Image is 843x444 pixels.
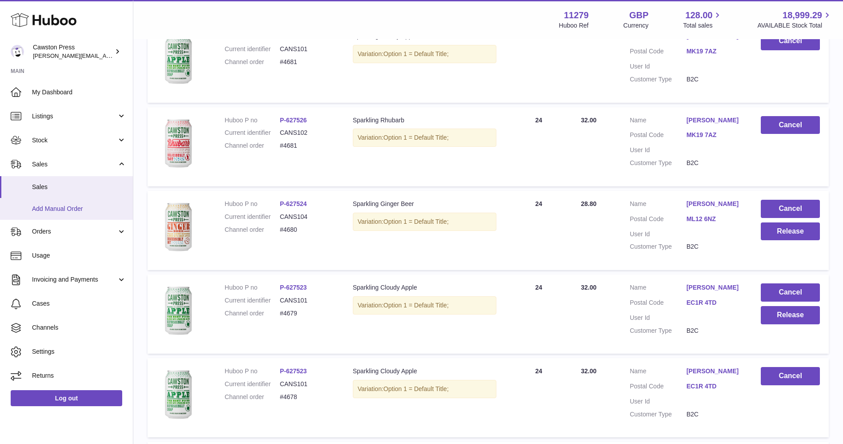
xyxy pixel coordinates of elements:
[280,309,335,318] dd: #4679
[225,200,280,208] dt: Huboo P no
[687,215,743,223] a: ML12 6NZ
[685,9,712,21] span: 128.00
[630,230,687,238] dt: User Id
[32,112,117,121] span: Listings
[32,227,117,236] span: Orders
[687,131,743,139] a: MK19 7AZ
[32,275,117,284] span: Invoicing and Payments
[353,380,497,398] div: Variation:
[225,393,280,401] dt: Channel order
[630,382,687,393] dt: Postal Code
[353,367,497,375] div: Sparkling Cloudy Apple
[225,129,280,137] dt: Current identifier
[32,160,117,169] span: Sales
[630,327,687,335] dt: Customer Type
[353,213,497,231] div: Variation:
[353,129,497,147] div: Variation:
[353,200,497,208] div: Sparkling Ginger Beer
[581,284,596,291] span: 32.00
[630,146,687,154] dt: User Id
[32,183,126,191] span: Sales
[33,43,113,60] div: Cawston Press
[384,50,449,57] span: Option 1 = Default Title;
[687,327,743,335] dd: B2C
[505,274,572,354] td: 24
[225,309,280,318] dt: Channel order
[630,62,687,71] dt: User Id
[687,116,743,125] a: [PERSON_NAME]
[687,200,743,208] a: [PERSON_NAME]
[761,32,820,50] button: Cancel
[687,382,743,391] a: EC1R 4TD
[225,58,280,66] dt: Channel order
[761,283,820,302] button: Cancel
[280,45,335,53] dd: CANS101
[630,200,687,210] dt: Name
[384,218,449,225] span: Option 1 = Default Title;
[630,314,687,322] dt: User Id
[32,205,126,213] span: Add Manual Order
[581,367,596,375] span: 32.00
[630,215,687,226] dt: Postal Code
[761,306,820,324] button: Release
[156,283,201,343] img: 112791717167733.png
[32,371,126,380] span: Returns
[225,283,280,292] dt: Huboo P no
[687,367,743,375] a: [PERSON_NAME]
[564,9,589,21] strong: 11279
[629,9,648,21] strong: GBP
[225,213,280,221] dt: Current identifier
[630,159,687,167] dt: Customer Type
[280,117,307,124] a: P-627526
[783,9,822,21] span: 18,999.29
[683,9,723,30] a: 128.00 Total sales
[280,226,335,234] dd: #4680
[280,200,307,207] a: P-627524
[505,358,572,437] td: 24
[505,23,572,102] td: 24
[581,117,596,124] span: 32.00
[630,47,687,58] dt: Postal Code
[225,380,280,388] dt: Current identifier
[757,9,832,30] a: 18,999.29 AVAILABLE Stock Total
[225,116,280,125] dt: Huboo P no
[630,410,687,419] dt: Customer Type
[630,397,687,406] dt: User Id
[280,367,307,375] a: P-627523
[156,200,201,259] img: 112791717167727.png
[581,200,596,207] span: 28.80
[11,45,24,58] img: thomas.carson@cawstonpress.com
[559,21,589,30] div: Huboo Ref
[32,251,126,260] span: Usage
[630,242,687,251] dt: Customer Type
[687,299,743,307] a: EC1R 4TD
[683,21,723,30] span: Total sales
[156,116,201,175] img: 112791717167690.png
[630,299,687,309] dt: Postal Code
[280,380,335,388] dd: CANS101
[280,213,335,221] dd: CANS104
[761,116,820,134] button: Cancel
[384,385,449,392] span: Option 1 = Default Title;
[630,367,687,378] dt: Name
[353,116,497,125] div: Sparkling Rhubarb
[687,283,743,292] a: [PERSON_NAME]
[384,302,449,309] span: Option 1 = Default Title;
[630,131,687,141] dt: Postal Code
[687,410,743,419] dd: B2C
[757,21,832,30] span: AVAILABLE Stock Total
[353,296,497,315] div: Variation:
[225,226,280,234] dt: Channel order
[353,45,497,63] div: Variation:
[225,141,280,150] dt: Channel order
[761,367,820,385] button: Cancel
[761,200,820,218] button: Cancel
[630,75,687,84] dt: Customer Type
[280,129,335,137] dd: CANS102
[32,347,126,356] span: Settings
[687,75,743,84] dd: B2C
[33,52,226,59] span: [PERSON_NAME][EMAIL_ADDRESS][PERSON_NAME][DOMAIN_NAME]
[156,32,201,91] img: 112791717167733.png
[353,283,497,292] div: Sparkling Cloudy Apple
[280,296,335,305] dd: CANS101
